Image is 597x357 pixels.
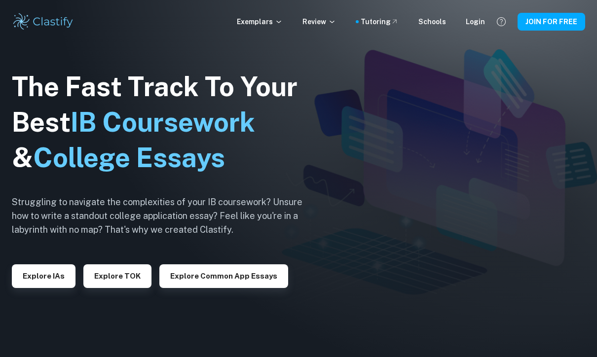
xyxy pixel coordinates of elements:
button: Explore TOK [83,264,151,288]
a: Explore TOK [83,271,151,280]
a: Explore Common App essays [159,271,288,280]
p: Exemplars [237,16,283,27]
a: Explore IAs [12,271,75,280]
img: Clastify logo [12,12,75,32]
button: Explore Common App essays [159,264,288,288]
a: Tutoring [361,16,399,27]
span: IB Coursework [71,107,255,138]
h1: The Fast Track To Your Best & [12,69,318,176]
a: Login [466,16,485,27]
a: Schools [418,16,446,27]
button: JOIN FOR FREE [518,13,585,31]
button: Explore IAs [12,264,75,288]
h6: Struggling to navigate the complexities of your IB coursework? Unsure how to write a standout col... [12,195,318,237]
span: College Essays [33,142,225,173]
p: Review [302,16,336,27]
button: Help and Feedback [493,13,510,30]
